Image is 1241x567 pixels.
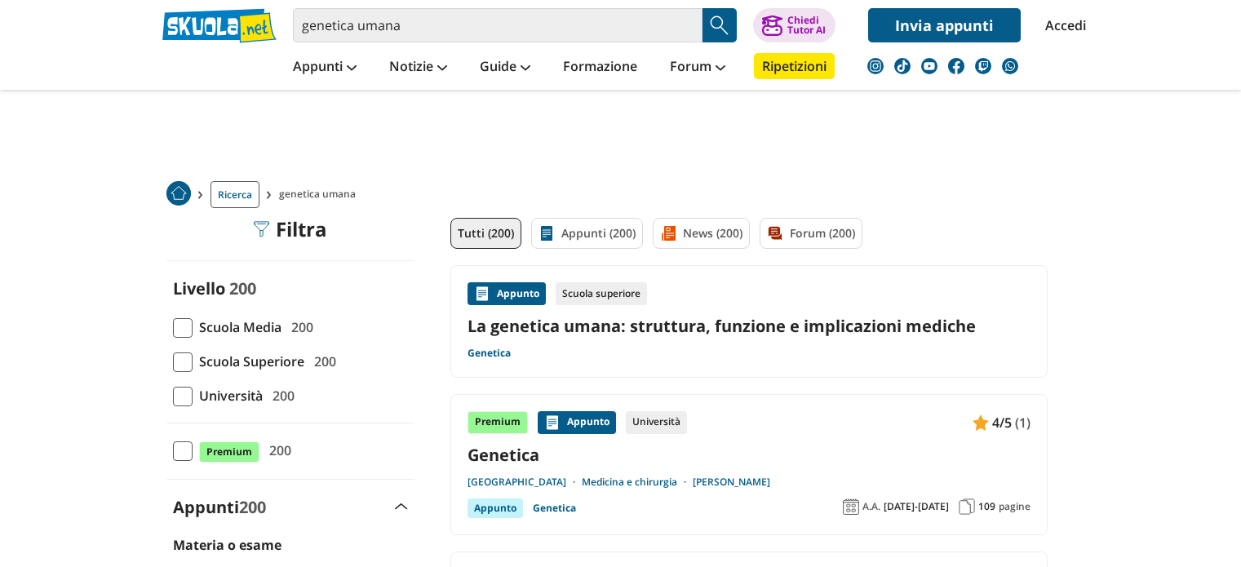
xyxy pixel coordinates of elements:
img: facebook [948,58,964,74]
a: Ripetizioni [754,53,835,79]
a: Ricerca [211,181,259,208]
img: Cerca appunti, riassunti o versioni [707,13,732,38]
img: Apri e chiudi sezione [395,503,408,510]
label: Livello [173,277,225,299]
a: Forum (200) [760,218,862,249]
img: WhatsApp [1002,58,1018,74]
span: 200 [266,385,295,406]
a: La genetica umana: struttura, funzione e implicazioni mediche [468,315,1030,337]
a: Appunti [289,53,361,82]
img: tiktok [894,58,911,74]
img: Home [166,181,191,206]
span: 200 [263,440,291,461]
button: Search Button [702,8,737,42]
img: Appunti contenuto [973,414,989,431]
span: A.A. [862,500,880,513]
div: Premium [468,411,528,434]
div: Appunto [468,498,523,518]
a: Formazione [559,53,641,82]
a: [PERSON_NAME] [693,476,770,489]
span: [DATE]-[DATE] [884,500,949,513]
a: Tutti (200) [450,218,521,249]
div: Università [626,411,687,434]
span: Premium [199,441,259,463]
a: Genetica [533,498,576,518]
a: Accedi [1045,8,1079,42]
a: Medicina e chirurgia [582,476,693,489]
img: Filtra filtri mobile [253,221,269,237]
img: News filtro contenuto [660,225,676,241]
a: Appunti (200) [531,218,643,249]
a: Guide [476,53,534,82]
a: Notizie [385,53,451,82]
span: 200 [285,317,313,338]
img: Appunti contenuto [544,414,561,431]
img: youtube [921,58,937,74]
span: genetica umana [279,181,362,208]
span: Scuola Media [193,317,281,338]
label: Appunti [173,496,266,518]
span: 4/5 [992,412,1012,433]
a: [GEOGRAPHIC_DATA] [468,476,582,489]
a: News (200) [653,218,750,249]
span: Università [193,385,263,406]
label: Materia o esame [173,536,281,554]
a: Forum [666,53,729,82]
div: Filtra [253,218,327,241]
img: Forum filtro contenuto [767,225,783,241]
span: 109 [978,500,995,513]
img: Pagine [959,498,975,515]
a: Home [166,181,191,208]
img: Appunti filtro contenuto [539,225,555,241]
img: instagram [867,58,884,74]
img: twitch [975,58,991,74]
div: Appunto [538,411,616,434]
div: Scuola superiore [556,282,647,305]
img: Appunti contenuto [474,286,490,302]
div: Chiedi Tutor AI [787,16,826,35]
div: Appunto [468,282,546,305]
a: Genetica [468,347,511,360]
span: pagine [999,500,1030,513]
span: 200 [229,277,256,299]
a: Invia appunti [868,8,1021,42]
span: 200 [308,351,336,372]
input: Cerca appunti, riassunti o versioni [293,8,702,42]
span: 200 [239,496,266,518]
span: (1) [1015,412,1030,433]
button: ChiediTutor AI [753,8,835,42]
a: Genetica [468,444,1030,466]
span: Scuola Superiore [193,351,304,372]
img: Anno accademico [843,498,859,515]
